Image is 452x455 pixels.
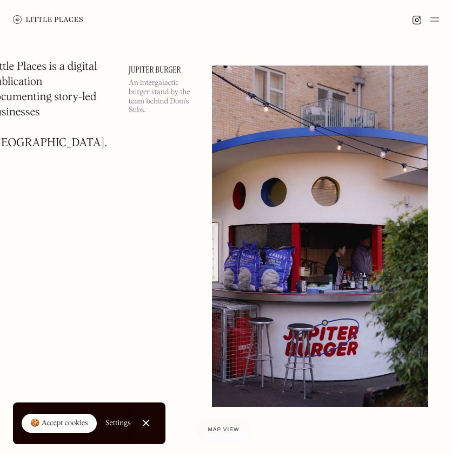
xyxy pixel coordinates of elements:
[105,411,131,435] a: Settings
[129,79,199,115] p: An intergalactic burger stand by the team behind Dom's Subs.
[30,418,88,429] div: 🍪 Accept cookies
[135,412,157,434] a: Close Cookie Popup
[208,427,240,433] span: Map view
[212,66,428,407] img: Jupiter Burger
[195,418,252,442] a: Map view
[105,419,131,427] div: Settings
[22,414,97,433] a: 🍪 Accept cookies
[129,66,199,74] a: Jupiter Burger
